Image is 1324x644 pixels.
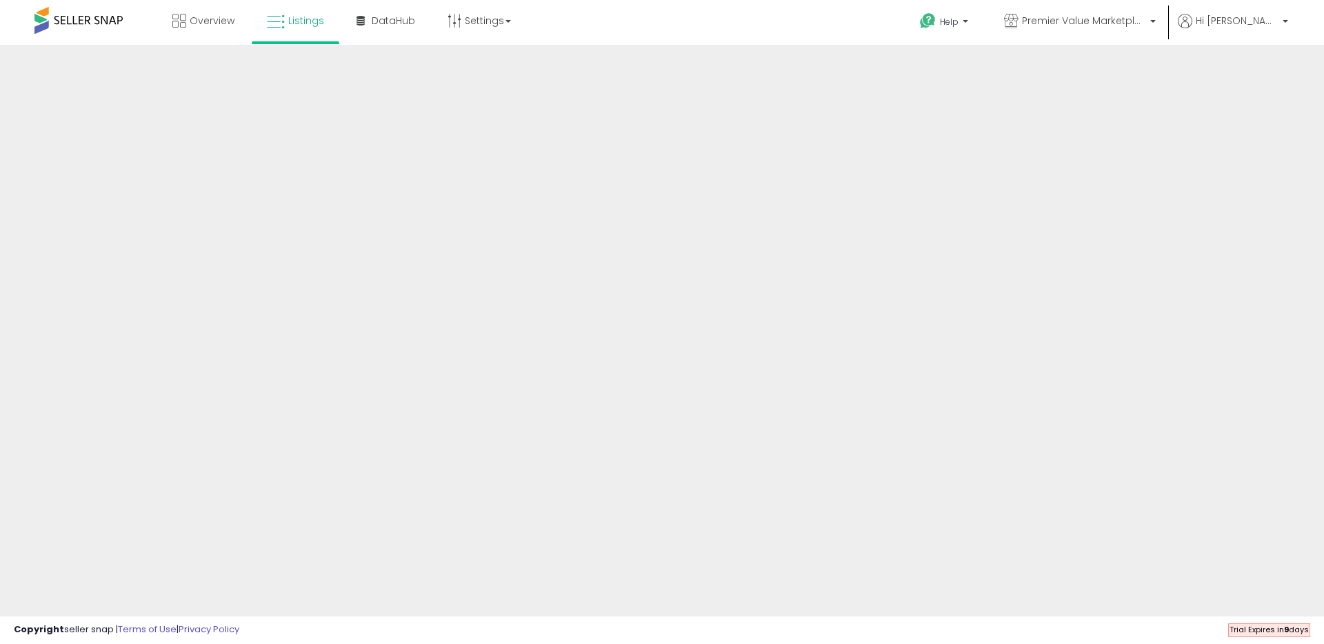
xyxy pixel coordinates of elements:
[190,14,234,28] span: Overview
[919,12,936,30] i: Get Help
[1196,14,1278,28] span: Hi [PERSON_NAME]
[909,2,982,45] a: Help
[1022,14,1146,28] span: Premier Value Marketplace LLC
[288,14,324,28] span: Listings
[1178,14,1288,45] a: Hi [PERSON_NAME]
[940,16,959,28] span: Help
[372,14,415,28] span: DataHub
